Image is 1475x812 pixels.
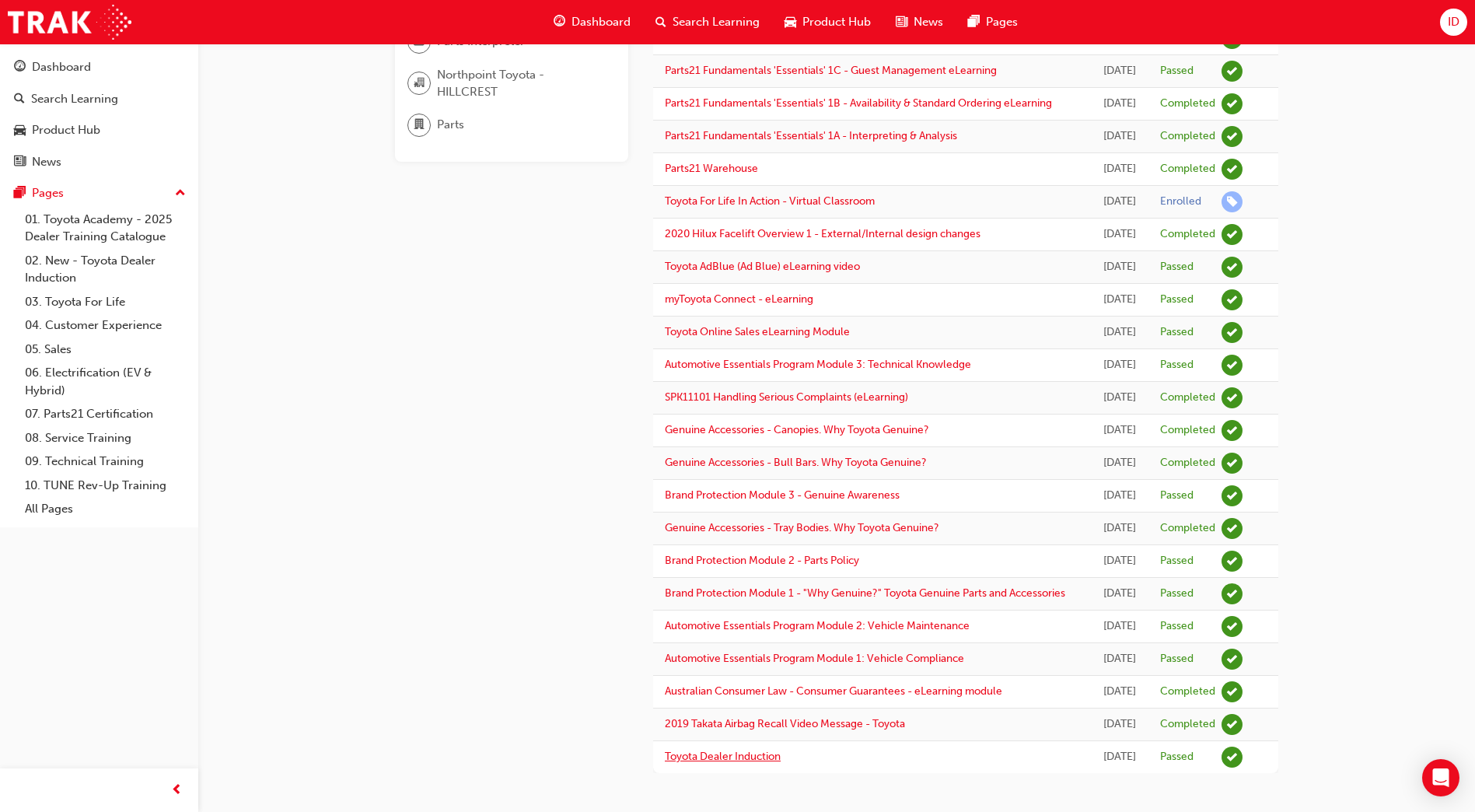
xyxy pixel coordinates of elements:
a: Toyota Dealer Induction [665,750,781,763]
div: Completed [1160,390,1215,405]
a: news-iconNews [883,6,956,38]
span: learningRecordVerb_PASS-icon [1222,289,1243,310]
div: Enrolled [1160,194,1201,209]
a: Parts21 Warehouse [665,162,758,175]
span: news-icon [896,12,907,32]
span: learningRecordVerb_PASS-icon [1222,616,1243,637]
span: news-icon [14,156,26,170]
a: Automotive Essentials Program Module 1: Vehicle Compliance [665,652,964,665]
a: Toyota AdBlue (Ad Blue) eLearning video [665,260,860,273]
a: Product Hub [6,116,192,145]
span: learningRecordVerb_COMPLETE-icon [1222,159,1243,180]
span: learningRecordVerb_COMPLETE-icon [1222,93,1243,114]
div: Wed Sep 10 2025 12:25:00 GMT+0930 (Australian Central Standard Time) [1103,454,1137,472]
div: Completed [1160,456,1215,471]
span: learningRecordVerb_PASS-icon [1222,322,1243,343]
a: 2019 Takata Airbag Recall Video Message - Toyota [665,717,905,730]
a: Brand Protection Module 1 - "Why Genuine?" Toyota Genuine Parts and Accessories [665,586,1065,600]
a: 08. Service Training [19,426,192,450]
a: Search Learning [6,85,192,114]
a: car-iconProduct Hub [772,6,883,38]
span: search-icon [655,12,666,32]
a: Automotive Essentials Program Module 2: Vehicle Maintenance [665,619,970,632]
a: guage-iconDashboard [541,6,643,38]
div: News [32,153,61,171]
button: ID [1440,9,1467,36]
div: Wed Sep 10 2025 12:33:22 GMT+0930 (Australian Central Standard Time) [1103,422,1137,439]
a: myToyota Connect - eLearning [665,292,813,306]
a: 05. Sales [19,338,192,362]
div: Wed Sep 10 2025 13:07:22 GMT+0930 (Australian Central Standard Time) [1103,324,1137,341]
div: Fri Sep 12 2025 10:39:49 GMT+0930 (Australian Central Standard Time) [1103,226,1137,243]
div: Dashboard [32,58,91,76]
a: search-iconSearch Learning [643,6,772,38]
span: learningRecordVerb_COMPLETE-icon [1222,387,1243,408]
div: Completed [1160,96,1215,111]
a: 04. Customer Experience [19,313,192,338]
span: pages-icon [968,12,980,32]
div: Wed Sep 10 2025 10:25:04 GMT+0930 (Australian Central Standard Time) [1103,748,1137,766]
span: search-icon [14,93,25,107]
div: Wed Sep 10 2025 11:44:10 GMT+0930 (Australian Central Standard Time) [1103,552,1137,570]
div: Wed Sep 10 2025 12:12:11 GMT+0930 (Australian Central Standard Time) [1103,487,1137,505]
span: learningRecordVerb_COMPLETE-icon [1222,714,1243,735]
div: Wed Sep 10 2025 10:33:10 GMT+0930 (Australian Central Standard Time) [1103,716,1137,733]
div: Passed [1160,64,1194,79]
span: learningRecordVerb_PASS-icon [1222,355,1243,376]
span: car-icon [785,12,796,32]
span: learningRecordVerb_PASS-icon [1222,485,1243,506]
a: 03. Toyota For Life [19,290,192,314]
span: up-icon [175,184,186,204]
span: pages-icon [14,187,26,201]
div: Wed Sep 10 2025 11:37:57 GMT+0930 (Australian Central Standard Time) [1103,585,1137,603]
span: learningRecordVerb_COMPLETE-icon [1222,224,1243,245]
a: All Pages [19,497,192,521]
span: learningRecordVerb_COMPLETE-icon [1222,518,1243,539]
div: Passed [1160,292,1194,307]
span: Product Hub [802,13,871,31]
div: Pages [32,184,64,202]
div: Completed [1160,684,1215,699]
img: Trak [8,5,131,40]
div: Passed [1160,586,1194,601]
span: Northpoint Toyota - HILLCREST [437,66,603,101]
span: learningRecordVerb_PASS-icon [1222,649,1243,670]
div: Wed Sep 10 2025 13:47:22 GMT+0930 (Australian Central Standard Time) [1103,291,1137,309]
span: learningRecordVerb_ENROLL-icon [1222,191,1243,212]
a: Parts21 Fundamentals 'Essentials' 1C - Guest Management eLearning [665,64,997,77]
div: Wed Sep 10 2025 11:57:39 GMT+0930 (Australian Central Standard Time) [1103,520,1137,537]
a: Genuine Accessories - Canopies. Why Toyota Genuine? [665,423,929,436]
a: 09. Technical Training [19,450,192,474]
span: Pages [986,13,1018,31]
div: Fri Sep 19 2025 12:20:23 GMT+0930 (Australian Central Standard Time) [1103,128,1137,145]
a: 07. Parts21 Certification [19,402,192,426]
span: learningRecordVerb_PASS-icon [1222,583,1243,604]
div: Passed [1160,325,1194,340]
span: learningRecordVerb_COMPLETE-icon [1222,420,1243,441]
span: News [914,13,943,31]
a: 01. Toyota Academy - 2025 Dealer Training Catalogue [19,208,192,249]
button: DashboardSearch LearningProduct HubNews [6,50,192,179]
div: Completed [1160,423,1215,438]
a: 2020 Hilux Facelift Overview 1 - External/Internal design changes [665,227,980,240]
a: News [6,148,192,177]
a: Automotive Essentials Program Module 3: Technical Knowledge [665,358,971,371]
a: Dashboard [6,53,192,82]
div: Passed [1160,750,1194,765]
span: guage-icon [554,12,565,32]
span: Dashboard [571,13,631,31]
a: 06. Electrification (EV & Hybrid) [19,361,192,402]
div: Thu Sep 18 2025 14:19:28 GMT+0930 (Australian Central Standard Time) [1103,193,1137,211]
div: Fri Sep 19 2025 12:34:02 GMT+0930 (Australian Central Standard Time) [1103,95,1137,113]
button: Pages [6,179,192,208]
div: Passed [1160,260,1194,275]
span: guage-icon [14,61,26,75]
div: Completed [1160,717,1215,732]
a: Genuine Accessories - Tray Bodies. Why Toyota Genuine? [665,521,939,534]
a: 02. New - Toyota Dealer Induction [19,249,192,290]
div: Completed [1160,227,1215,242]
div: Completed [1160,162,1215,177]
a: Toyota Online Sales eLearning Module [665,325,850,338]
span: organisation-icon [414,73,425,93]
a: 10. TUNE Rev-Up Training [19,474,192,498]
